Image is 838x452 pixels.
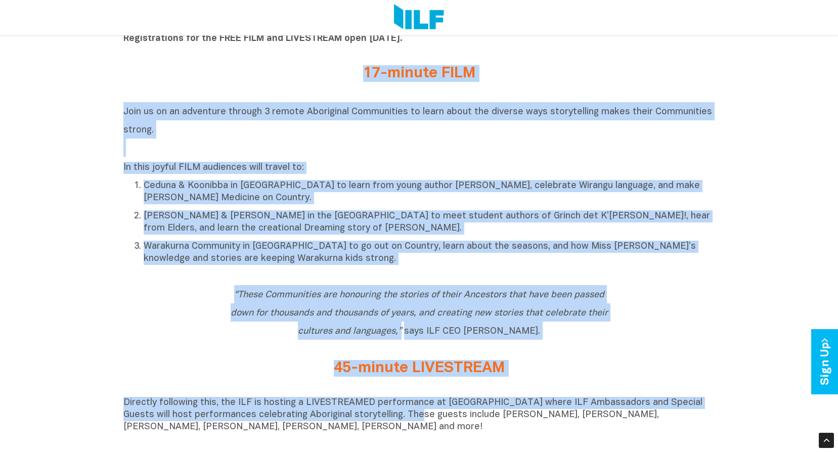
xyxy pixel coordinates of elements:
[819,433,834,448] div: Scroll Back to Top
[230,65,609,82] h2: 17-minute FILM
[123,162,715,174] p: In this joyful FILM audiences will travel to:
[123,108,712,134] span: Join us on an adventure through 3 remote Aboriginal Communities to learn about the diverse ways s...
[123,397,715,433] p: Directly following this, the ILF is hosting a LIVESTREAMED performance at [GEOGRAPHIC_DATA] where...
[144,180,715,204] p: Ceduna & Koonibba in [GEOGRAPHIC_DATA] to learn from young author [PERSON_NAME], celebrate Wirang...
[144,210,715,235] p: [PERSON_NAME] & [PERSON_NAME] in the [GEOGRAPHIC_DATA] to meet student authors of Grinch det K’[P...
[230,360,609,377] h2: 45-minute LIVESTREAM
[231,291,608,336] i: “These Communities are honouring the stories of their Ancestors that have been passed down for th...
[123,34,403,43] b: Registrations for the FREE FILM and LIVESTREAM open [DATE].
[231,291,608,336] span: says ILF CEO [PERSON_NAME].
[144,241,715,265] p: Warakurna Community in [GEOGRAPHIC_DATA] to go out on Country, learn about the seasons, and how M...
[394,4,444,31] img: Logo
